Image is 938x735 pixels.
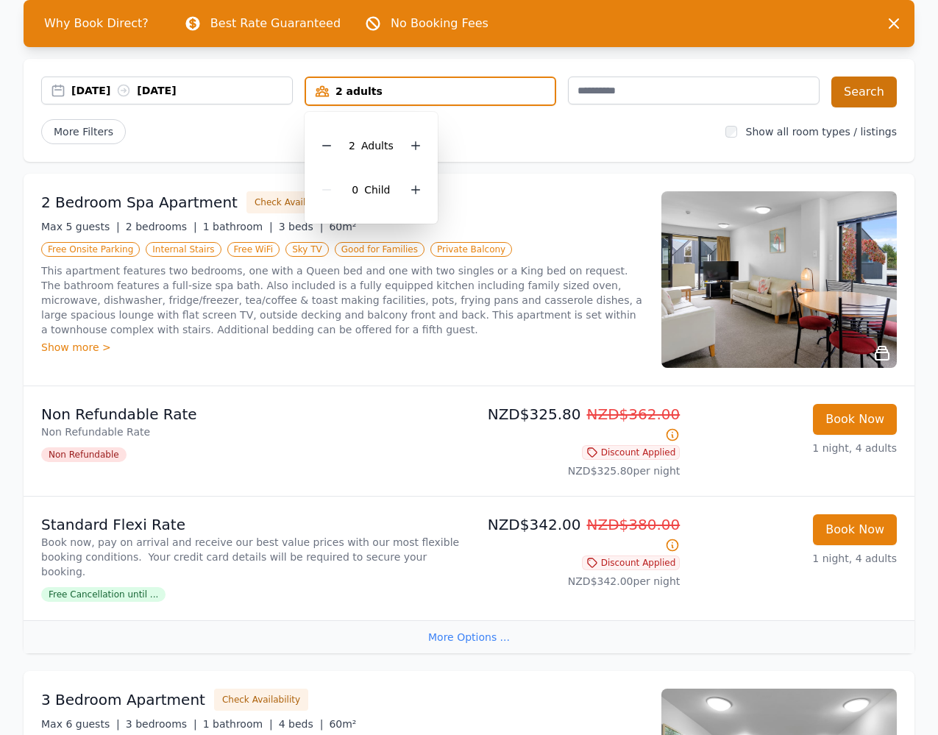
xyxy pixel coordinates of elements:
[692,441,897,455] p: 1 night, 4 adults
[349,140,355,152] span: 2
[41,718,120,730] span: Max 6 guests |
[41,587,166,602] span: Free Cancellation until ...
[582,445,681,460] span: Discount Applied
[335,242,424,257] span: Good for Families
[41,514,463,535] p: Standard Flexi Rate
[126,221,197,232] span: 2 bedrooms |
[813,404,897,435] button: Book Now
[430,242,512,257] span: Private Balcony
[285,242,329,257] span: Sky TV
[475,404,681,445] p: NZD$325.80
[41,242,140,257] span: Free Onsite Parking
[146,242,221,257] span: Internal Stairs
[41,221,120,232] span: Max 5 guests |
[279,718,324,730] span: 4 beds |
[41,340,644,355] div: Show more >
[391,15,488,32] p: No Booking Fees
[41,425,463,439] p: Non Refundable Rate
[41,689,205,710] h3: 3 Bedroom Apartment
[306,84,555,99] div: 2 adults
[746,126,897,138] label: Show all room types / listings
[41,535,463,579] p: Book now, pay on arrival and receive our best value prices with our most flexible booking conditi...
[582,555,681,570] span: Discount Applied
[41,192,238,213] h3: 2 Bedroom Spa Apartment
[364,184,390,196] span: Child
[586,516,680,533] span: NZD$380.00
[71,83,292,98] div: [DATE] [DATE]
[475,464,681,478] p: NZD$325.80 per night
[126,718,197,730] span: 3 bedrooms |
[329,718,356,730] span: 60m²
[246,191,341,213] button: Check Availability
[32,9,160,38] span: Why Book Direct?
[41,404,463,425] p: Non Refundable Rate
[203,221,273,232] span: 1 bathroom |
[227,242,280,257] span: Free WiFi
[831,77,897,107] button: Search
[279,221,324,232] span: 3 beds |
[329,221,356,232] span: 60m²
[692,551,897,566] p: 1 night, 4 adults
[24,620,914,653] div: More Options ...
[203,718,273,730] span: 1 bathroom |
[361,140,394,152] span: Adult s
[41,447,127,462] span: Non Refundable
[475,514,681,555] p: NZD$342.00
[813,514,897,545] button: Book Now
[586,405,680,423] span: NZD$362.00
[210,15,341,32] p: Best Rate Guaranteed
[475,574,681,589] p: NZD$342.00 per night
[41,263,644,337] p: This apartment features two bedrooms, one with a Queen bed and one with two singles or a King bed...
[41,119,126,144] span: More Filters
[352,184,358,196] span: 0
[214,689,308,711] button: Check Availability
